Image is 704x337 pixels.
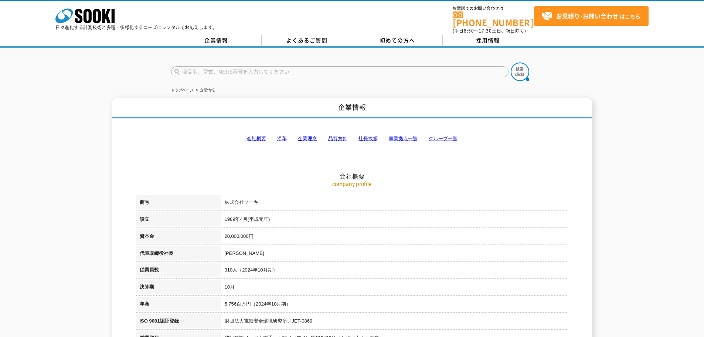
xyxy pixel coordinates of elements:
[453,11,534,27] a: [PHONE_NUMBER]
[221,263,568,280] td: 310人（2024年10月期）
[136,195,221,212] th: 商号
[380,36,415,44] span: 初めての方へ
[136,297,221,314] th: 年商
[171,66,509,77] input: 商品名、型式、NETIS番号を入力してください
[55,25,217,30] p: 日々進化する計測技術と多種・多様化するニーズにレンタルでお応えします。
[221,314,568,331] td: 財団法人電気安全環境研究所／JET-0869
[358,136,378,141] a: 社長挨拶
[221,297,568,314] td: 5,756百万円（2024年10月期）
[136,212,221,229] th: 設立
[453,27,526,34] span: (平日 ～ 土日、祝日除く)
[136,98,568,180] h2: 会社概要
[262,35,352,46] a: よくあるご質問
[136,314,221,331] th: ISO 9001認証登録
[429,136,458,141] a: グループ一覧
[136,246,221,263] th: 代表取締役社長
[221,280,568,297] td: 10月
[247,136,266,141] a: 会社概要
[534,6,649,26] a: お見積り･お問い合わせはこちら
[298,136,317,141] a: 企業理念
[221,212,568,229] td: 1989年4月(平成元年)
[352,35,443,46] a: 初めての方へ
[194,87,215,94] li: 企業情報
[464,27,474,34] span: 8:50
[556,11,618,20] strong: お見積り･お問い合わせ
[112,98,592,118] h1: 企業情報
[136,229,221,246] th: 資本金
[453,6,534,11] span: お電話でのお問い合わせは
[221,195,568,212] td: 株式会社ソーキ
[511,63,529,81] img: btn_search.png
[221,246,568,263] td: [PERSON_NAME]
[277,136,287,141] a: 沿革
[221,229,568,246] td: 20,000,000円
[479,27,492,34] span: 17:30
[136,280,221,297] th: 決算期
[389,136,418,141] a: 事業拠点一覧
[136,180,568,188] p: company profile
[171,35,262,46] a: 企業情報
[443,35,533,46] a: 採用情報
[328,136,347,141] a: 品質方針
[171,88,193,92] a: トップページ
[136,263,221,280] th: 従業員数
[541,11,640,22] span: はこちら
